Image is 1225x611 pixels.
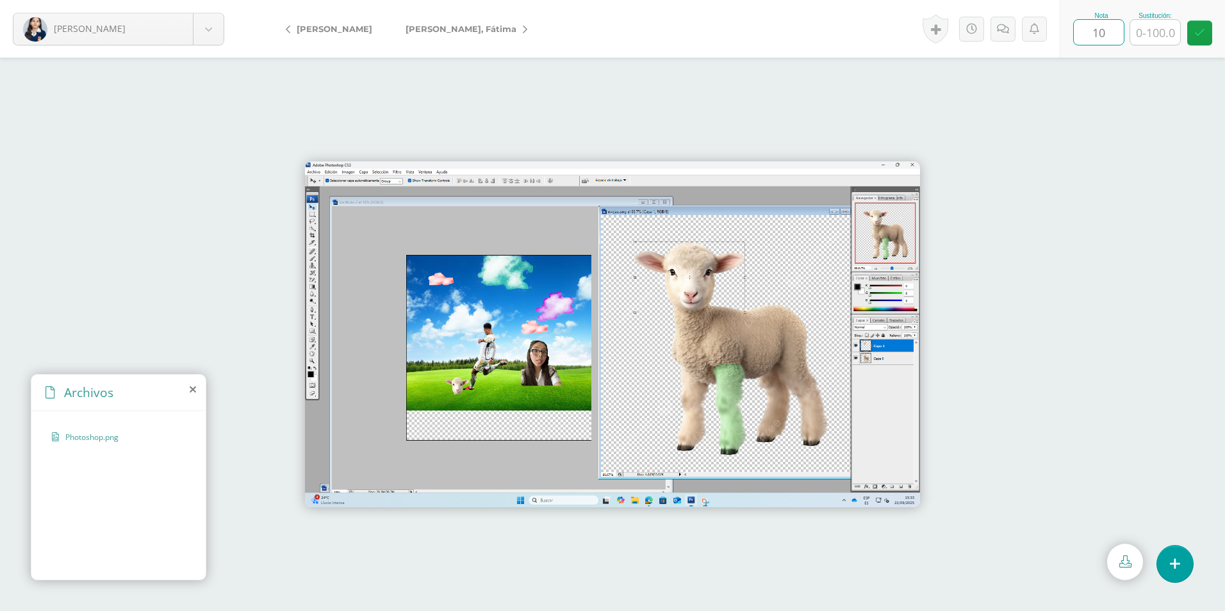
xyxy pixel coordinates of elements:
[1130,12,1181,19] div: Sustitución:
[54,22,126,35] span: [PERSON_NAME]
[13,13,224,45] a: [PERSON_NAME]
[23,17,47,42] img: 4225ef83fa8ac85462c574dad5112273.png
[305,161,920,507] img: https://edoofiles.nyc3.digitaloceanspaces.com/belga/activity_submission/9941fc73-3aac-4a8d-9f31-3...
[1073,12,1130,19] div: Nota
[275,13,389,44] a: [PERSON_NAME]
[190,384,196,395] i: close
[389,13,538,44] a: [PERSON_NAME], Fátima
[406,24,516,34] span: [PERSON_NAME], Fátima
[1074,20,1124,45] input: 0-100.0
[297,24,372,34] span: [PERSON_NAME]
[64,384,113,401] span: Archivos
[1130,20,1180,45] input: 0-100.0
[65,432,170,443] span: Photoshop.png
